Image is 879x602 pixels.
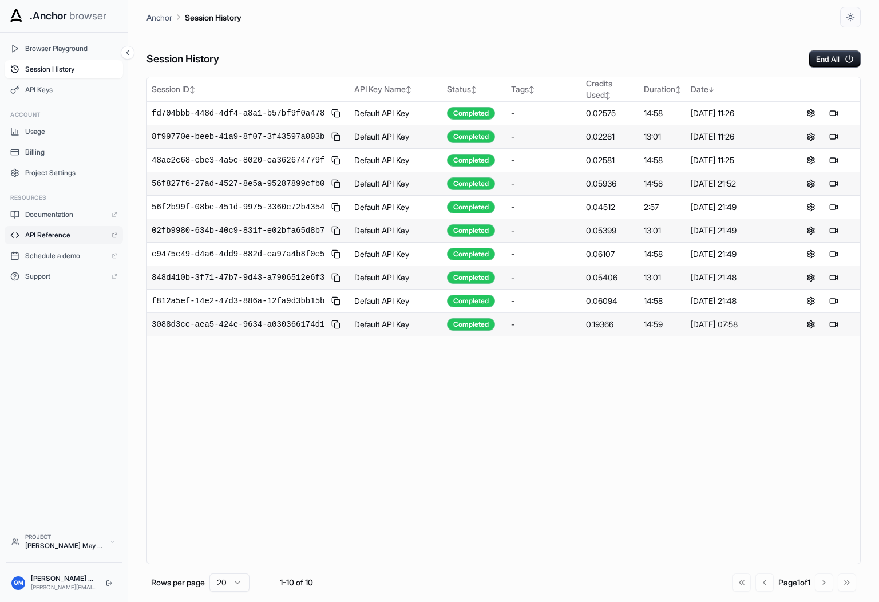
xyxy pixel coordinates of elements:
[511,295,577,307] div: -
[708,85,714,94] span: ↓
[529,85,534,94] span: ↕
[511,131,577,142] div: -
[350,149,442,172] td: Default API Key
[511,225,577,236] div: -
[447,295,495,307] div: Completed
[605,91,611,100] span: ↕
[152,84,345,95] div: Session ID
[644,108,682,119] div: 14:58
[5,143,123,161] button: Billing
[189,85,195,94] span: ↕
[5,60,123,78] button: Session History
[31,574,97,583] div: [PERSON_NAME] May
[644,201,682,213] div: 2:57
[151,577,205,588] p: Rows per page
[25,231,106,240] span: API Reference
[350,243,442,266] td: Default API Key
[511,272,577,283] div: -
[25,251,106,260] span: Schedule a demo
[25,44,117,53] span: Browser Playground
[69,8,106,24] span: browser
[644,84,682,95] div: Duration
[644,319,682,330] div: 14:59
[25,127,117,136] span: Usage
[644,248,682,260] div: 14:58
[350,219,442,243] td: Default API Key
[586,295,635,307] div: 0.06094
[152,295,324,307] span: f812a5ef-14e2-47d3-886a-12fa9d3bb15b
[350,266,442,290] td: Default API Key
[691,178,780,189] div: [DATE] 21:52
[644,178,682,189] div: 14:58
[586,248,635,260] div: 0.06107
[691,131,780,142] div: [DATE] 11:26
[350,313,442,336] td: Default API Key
[447,201,495,213] div: Completed
[691,225,780,236] div: [DATE] 21:49
[5,122,123,141] button: Usage
[146,11,241,23] nav: breadcrumb
[5,81,123,99] button: API Keys
[5,205,123,224] a: Documentation
[350,196,442,219] td: Default API Key
[152,155,324,166] span: 48ae2c68-cbe3-4a5e-8020-ea362674779f
[146,11,172,23] p: Anchor
[25,210,106,219] span: Documentation
[31,583,97,592] div: [PERSON_NAME][EMAIL_ADDRESS][DOMAIN_NAME]
[350,125,442,149] td: Default API Key
[10,193,117,202] h3: Resources
[691,272,780,283] div: [DATE] 21:48
[25,148,117,157] span: Billing
[25,533,104,541] div: Project
[5,226,123,244] a: API Reference
[152,178,324,189] span: 56f827f6-27ad-4527-8e5a-95287899cfb0
[447,271,495,284] div: Completed
[5,247,123,265] a: Schedule a demo
[6,528,122,555] button: Project[PERSON_NAME] May Team
[350,172,442,196] td: Default API Key
[152,272,324,283] span: 848d410b-3f71-47b7-9d43-a7906512e6f3
[152,225,324,236] span: 02fb9980-634b-40c9-831f-e02bfa65d8b7
[586,272,635,283] div: 0.05406
[511,319,577,330] div: -
[152,131,324,142] span: 8f99770e-beeb-41a9-8f07-3f43597a003b
[675,85,681,94] span: ↕
[586,78,635,101] div: Credits Used
[25,168,117,177] span: Project Settings
[511,155,577,166] div: -
[691,84,780,95] div: Date
[644,225,682,236] div: 13:01
[644,155,682,166] div: 14:58
[691,108,780,119] div: [DATE] 11:26
[5,164,123,182] button: Project Settings
[511,108,577,119] div: -
[152,248,324,260] span: c9475c49-d4a6-4dd9-882d-ca97a4b8f0e5
[691,319,780,330] div: [DATE] 07:58
[25,541,104,550] div: [PERSON_NAME] May Team
[447,154,495,167] div: Completed
[691,155,780,166] div: [DATE] 11:25
[10,110,117,119] h3: Account
[25,272,106,281] span: Support
[511,84,577,95] div: Tags
[447,318,495,331] div: Completed
[25,85,117,94] span: API Keys
[146,51,219,68] h6: Session History
[691,295,780,307] div: [DATE] 21:48
[586,108,635,119] div: 0.02575
[586,178,635,189] div: 0.05936
[447,248,495,260] div: Completed
[350,290,442,313] td: Default API Key
[25,65,117,74] span: Session History
[121,46,134,60] button: Collapse sidebar
[152,319,324,330] span: 3088d3cc-aea5-424e-9634-a030366174d1
[586,225,635,236] div: 0.05399
[644,131,682,142] div: 13:01
[447,107,495,120] div: Completed
[406,85,411,94] span: ↕
[511,248,577,260] div: -
[14,579,23,587] span: QM
[447,130,495,143] div: Completed
[354,84,438,95] div: API Key Name
[350,102,442,125] td: Default API Key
